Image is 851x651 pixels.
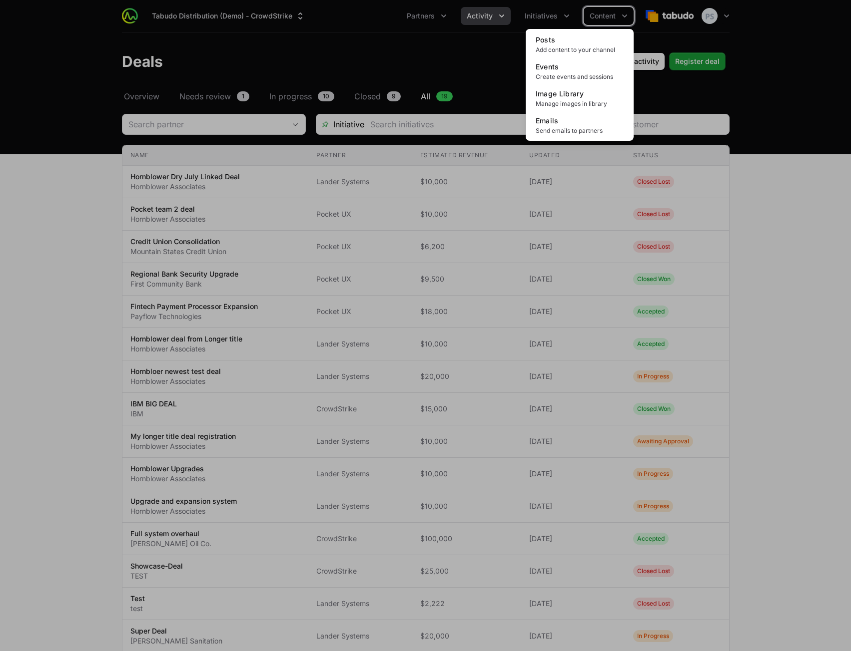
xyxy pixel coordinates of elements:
div: Content menu [584,7,634,25]
span: Image Library [536,89,584,98]
a: PostsAdd content to your channel [528,31,632,58]
span: Send emails to partners [536,127,624,135]
span: Events [536,62,559,71]
span: Create events and sessions [536,73,624,81]
span: Emails [536,116,559,125]
a: Image LibraryManage images in library [528,85,632,112]
div: Main navigation [138,7,634,25]
a: EmailsSend emails to partners [528,112,632,139]
span: Add content to your channel [536,46,624,54]
a: EventsCreate events and sessions [528,58,632,85]
span: Manage images in library [536,100,624,108]
span: Posts [536,35,556,44]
